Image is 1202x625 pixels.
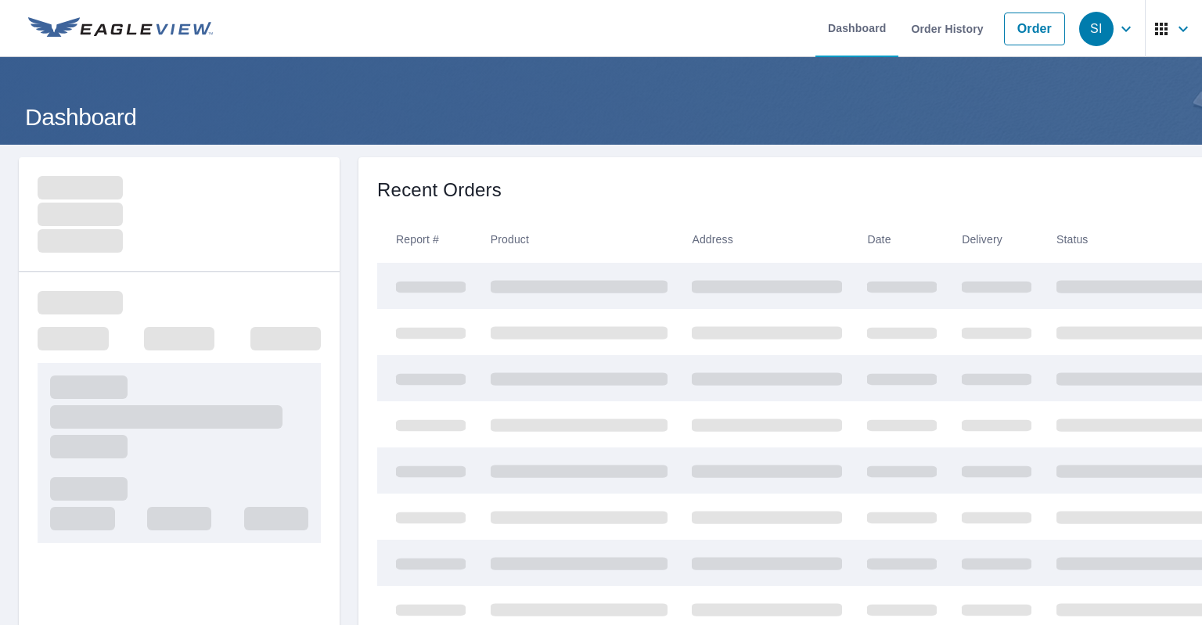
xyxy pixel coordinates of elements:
div: SI [1079,12,1114,46]
a: Order [1004,13,1065,45]
th: Address [679,217,855,263]
th: Product [478,217,680,263]
img: EV Logo [28,17,213,41]
th: Date [855,217,949,263]
th: Report # [377,217,478,263]
p: Recent Orders [377,176,502,204]
th: Delivery [949,217,1044,263]
h1: Dashboard [19,101,1183,133]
